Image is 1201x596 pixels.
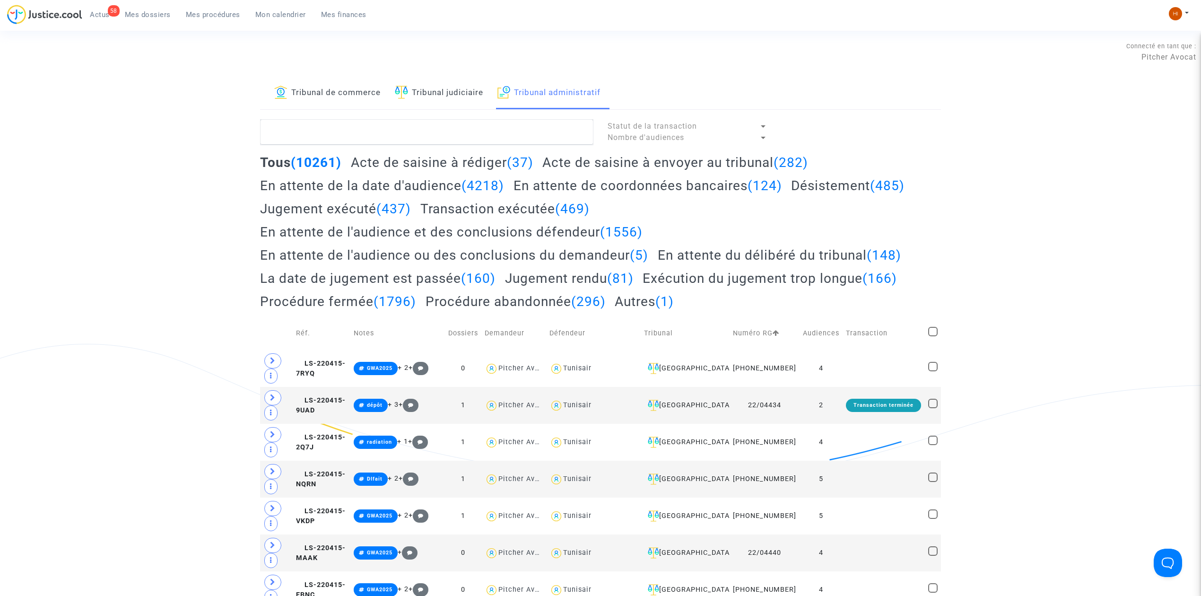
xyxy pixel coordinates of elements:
[296,433,346,452] span: LS-220415-2Q7J
[644,473,726,485] div: [GEOGRAPHIC_DATA]
[507,155,533,170] span: (37)
[260,177,504,194] h2: En attente de la date d'audience
[658,247,901,263] h2: En attente du délibéré du tribunal
[274,86,287,99] img: icon-banque.svg
[730,350,800,387] td: [PHONE_NUMBER]
[641,316,729,350] td: Tribunal
[630,247,648,263] span: (5)
[351,154,533,171] h2: Acte de saisine à rédiger
[398,548,418,556] span: +
[399,474,419,482] span: +
[800,498,843,535] td: 5
[395,77,483,109] a: Tribunal judiciaire
[505,270,634,287] h2: Jugement rendu
[367,439,392,445] span: radiation
[420,201,590,217] h2: Transaction exécutée
[748,178,782,193] span: (124)
[498,475,550,483] div: Pitcher Avocat
[260,154,341,171] h2: Tous
[549,473,563,486] img: icon-user.svg
[274,77,381,109] a: Tribunal de commerce
[445,316,481,350] td: Dossiers
[445,350,481,387] td: 0
[260,247,648,263] h2: En attente de l'audience ou des conclusions du demandeur
[549,509,563,523] img: icon-user.svg
[644,437,726,448] div: [GEOGRAPHIC_DATA]
[730,387,800,424] td: 22/04434
[648,400,659,411] img: icon-faciliter-sm.svg
[498,512,550,520] div: Pitcher Avocat
[445,498,481,535] td: 1
[644,510,726,522] div: [GEOGRAPHIC_DATA]
[296,507,346,526] span: LS-220415-VKDP
[498,586,550,594] div: Pitcher Avocat
[800,316,843,350] td: Audiences
[497,77,600,109] a: Tribunal administratif
[296,396,346,415] span: LS-220415-9UAD
[791,177,905,194] h2: Désistement
[296,359,346,378] span: LS-220415-7RYQ
[296,470,346,489] span: LS-220415-NQRN
[485,399,498,412] img: icon-user.svg
[125,10,171,19] span: Mes dossiers
[108,5,120,17] div: 58
[546,316,641,350] td: Défendeur
[367,587,392,593] span: GWA2025
[398,585,409,593] span: + 2
[367,365,392,371] span: GWA2025
[608,133,684,142] span: Nombre d'audiences
[1154,549,1182,577] iframe: Help Scout Beacon - Open
[498,364,550,372] div: Pitcher Avocat
[549,399,563,412] img: icon-user.svg
[600,224,643,240] span: (1556)
[648,437,659,448] img: icon-faciliter-sm.svg
[395,86,408,99] img: icon-faciliter-sm.svg
[843,316,925,350] td: Transaction
[513,177,782,194] h2: En attente de coordonnées bancaires
[260,224,643,240] h2: En attente de l'audience et des conclusions défendeur
[445,461,481,498] td: 1
[648,510,659,522] img: icon-faciliter-sm.svg
[655,294,674,309] span: (1)
[374,294,416,309] span: (1796)
[648,473,659,485] img: icon-faciliter-sm.svg
[497,86,510,99] img: icon-archive.svg
[644,363,726,374] div: [GEOGRAPHIC_DATA]
[445,424,481,461] td: 1
[555,201,590,217] span: (469)
[648,547,659,559] img: icon-faciliter-sm.svg
[563,364,592,372] div: Tunisair
[260,270,496,287] h2: La date de jugement est passée
[461,271,496,286] span: (160)
[800,535,843,571] td: 4
[730,424,800,461] td: [PHONE_NUMBER]
[409,585,429,593] span: +
[293,316,350,350] td: Réf.
[563,401,592,409] div: Tunisair
[398,364,409,372] span: + 2
[485,362,498,376] img: icon-user.svg
[350,316,445,350] td: Notes
[800,461,843,498] td: 5
[867,247,901,263] span: (148)
[296,544,346,562] span: LS-220415-MAAK
[367,513,392,519] span: GWA2025
[730,316,800,350] td: Numéro RG
[846,399,921,412] div: Transaction terminée
[730,461,800,498] td: [PHONE_NUMBER]
[498,401,550,409] div: Pitcher Avocat
[367,476,383,482] span: DIfait
[608,122,697,131] span: Statut de la transaction
[260,293,416,310] h2: Procédure fermée
[800,387,843,424] td: 2
[643,270,897,287] h2: Exécution du jugement trop longue
[485,473,498,486] img: icon-user.svg
[800,350,843,387] td: 4
[367,402,383,408] span: dépôt
[186,10,240,19] span: Mes procédures
[409,511,429,519] span: +
[481,316,546,350] td: Demandeur
[615,293,674,310] h2: Autres
[408,438,428,446] span: +
[563,586,592,594] div: Tunisair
